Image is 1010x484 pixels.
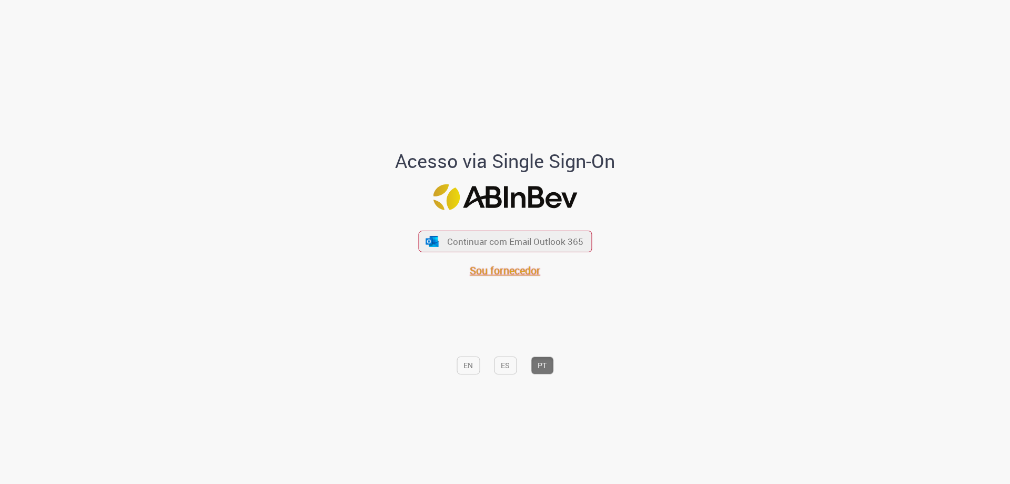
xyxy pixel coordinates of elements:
button: EN [457,357,480,374]
button: ES [494,357,517,374]
img: ícone Azure/Microsoft 360 [425,236,440,247]
img: Logo ABInBev [433,184,577,210]
button: PT [531,357,553,374]
a: Sou fornecedor [470,263,540,278]
button: ícone Azure/Microsoft 360 Continuar com Email Outlook 365 [418,231,592,252]
h1: Acesso via Single Sign-On [359,151,651,172]
span: Continuar com Email Outlook 365 [447,235,583,248]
